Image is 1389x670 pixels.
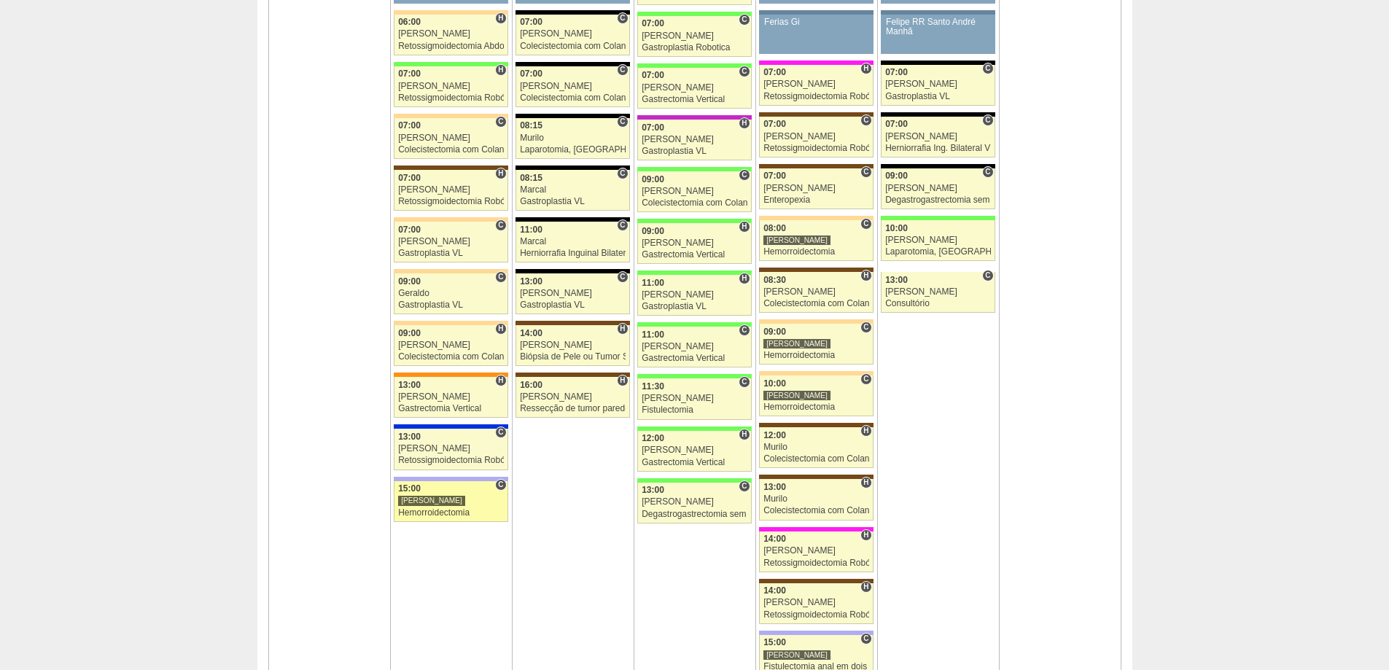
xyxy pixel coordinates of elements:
div: Key: São Luiz - Itaim [394,424,507,429]
a: H 07:00 [PERSON_NAME] Gastroplastia VL [637,120,751,160]
span: 07:00 [398,173,421,183]
div: Gastroplastia VL [642,302,747,311]
span: Hospital [495,323,506,335]
a: C 07:00 [PERSON_NAME] Enteropexia [759,168,873,209]
div: [PERSON_NAME] [763,79,869,89]
div: Laparotomia, [GEOGRAPHIC_DATA], Drenagem, Bridas VL [520,145,626,155]
a: H 07:00 [PERSON_NAME] Retossigmoidectomia Robótica [759,65,873,106]
div: Key: Bartira [394,114,507,118]
span: 14:00 [763,585,786,596]
a: C 09:00 [PERSON_NAME] Degastrogastrectomia sem vago [881,168,995,209]
div: [PERSON_NAME] [520,82,626,91]
span: Consultório [739,66,750,77]
a: H 13:00 [PERSON_NAME] Gastrectomia Vertical [394,377,507,418]
div: [PERSON_NAME] [642,135,747,144]
div: Consultório [885,299,991,308]
div: Felipe RR Santo André Manhã [886,17,990,36]
span: Consultório [617,271,628,283]
div: [PERSON_NAME] [763,132,869,141]
span: 07:00 [763,119,786,129]
a: C 10:00 [PERSON_NAME] Hemorroidectomia [759,375,873,416]
span: 07:00 [885,67,908,77]
a: C 09:00 [PERSON_NAME] Hemorroidectomia [759,324,873,365]
span: 07:00 [642,18,664,28]
span: Hospital [739,429,750,440]
div: Colecistectomia com Colangiografia VL [763,506,869,515]
span: 07:00 [520,69,542,79]
a: C 08:15 Murilo Laparotomia, [GEOGRAPHIC_DATA], Drenagem, Bridas VL [515,118,629,159]
div: [PERSON_NAME] [520,392,626,402]
span: 08:15 [520,120,542,131]
div: Gastrectomia Vertical [398,404,504,413]
span: Consultório [739,480,750,492]
div: Key: Bartira [394,217,507,222]
div: [PERSON_NAME] [642,187,747,196]
div: Fistulectomia [642,405,747,415]
a: C 09:00 [PERSON_NAME] Colecistectomia com Colangiografia VL [637,171,751,212]
span: Consultório [860,114,871,126]
div: Gastroplastia VL [520,197,626,206]
a: C 13:00 [PERSON_NAME] Degastrogastrectomia sem vago [637,483,751,523]
div: Key: Brasil [881,216,995,220]
span: Hospital [860,425,871,437]
a: C 07:00 [PERSON_NAME] Gastroplastia VL [394,222,507,262]
a: H 14:00 [PERSON_NAME] Retossigmoidectomia Robótica [759,531,873,572]
span: Consultório [495,116,506,128]
div: Gastroplastia VL [398,249,504,258]
div: Colecistectomia com Colangiografia VL [642,198,747,208]
span: Hospital [860,63,871,74]
span: Consultório [739,324,750,336]
span: 07:00 [520,17,542,27]
span: 13:00 [520,276,542,287]
a: H 14:00 [PERSON_NAME] Retossigmoidectomia Robótica [759,583,873,624]
span: 07:00 [763,67,786,77]
div: Retossigmoidectomia Robótica [763,610,869,620]
div: Retossigmoidectomia Robótica [763,558,869,568]
span: 08:15 [520,173,542,183]
div: Colecistectomia com Colangiografia VL [763,299,869,308]
span: Hospital [739,273,750,284]
span: 09:00 [398,328,421,338]
div: Key: Santa Joana [759,423,873,427]
span: 11:00 [642,278,664,288]
a: H 12:00 [PERSON_NAME] Gastrectomia Vertical [637,431,751,472]
div: Key: Blanc [515,165,629,170]
span: Hospital [617,375,628,386]
span: 09:00 [642,226,664,236]
div: Key: Pro Matre [759,61,873,65]
span: Hospital [860,529,871,541]
div: Key: Santa Joana [759,268,873,272]
span: Consultório [860,322,871,333]
div: Key: Brasil [637,322,751,327]
div: Herniorrafia Inguinal Bilateral [520,249,626,258]
span: Hospital [617,323,628,335]
span: 09:00 [642,174,664,184]
span: 15:00 [763,637,786,647]
div: [PERSON_NAME] [398,133,504,143]
div: Key: Brasil [637,219,751,223]
a: C 08:00 [PERSON_NAME] Hemorroidectomia [759,220,873,261]
div: Key: Blanc [515,217,629,222]
span: 07:00 [398,120,421,131]
span: Consultório [495,479,506,491]
div: Murilo [763,494,869,504]
div: Gastroplastia VL [520,300,626,310]
div: Retossigmoidectomia Robótica [398,93,504,103]
div: [PERSON_NAME] [642,238,747,248]
div: [PERSON_NAME] [763,546,869,556]
div: Key: Blanc [881,164,995,168]
div: Key: Brasil [637,63,751,68]
span: 09:00 [398,276,421,287]
a: Ferias Gi [759,15,873,54]
a: H 14:00 [PERSON_NAME] Biópsia de Pele ou Tumor Superficial [515,325,629,366]
div: [PERSON_NAME] [642,342,747,351]
div: [PERSON_NAME] [763,338,830,349]
div: Key: Santa Joana [759,475,873,479]
span: 07:00 [398,225,421,235]
span: 16:00 [520,380,542,390]
div: Ressecção de tumor parede abdominal pélvica [520,404,626,413]
div: Retossigmoidectomia Robótica [763,92,869,101]
span: Consultório [982,114,993,126]
div: [PERSON_NAME] [398,340,504,350]
div: [PERSON_NAME] [763,184,869,193]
